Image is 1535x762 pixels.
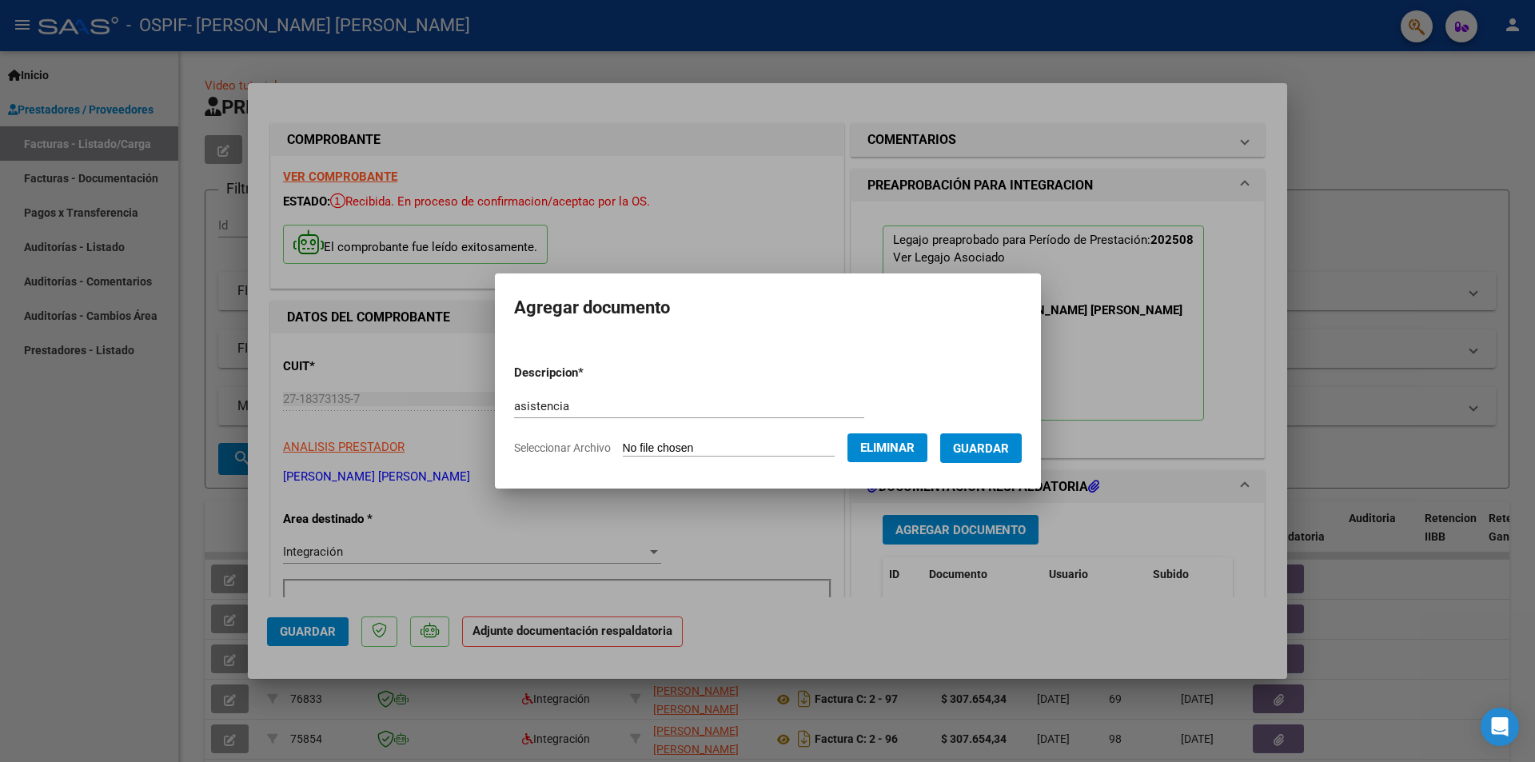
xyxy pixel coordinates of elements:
[847,433,927,462] button: Eliminar
[514,293,1022,323] h2: Agregar documento
[860,441,915,455] span: Eliminar
[940,433,1022,463] button: Guardar
[514,441,611,454] span: Seleccionar Archivo
[1481,708,1519,746] div: Open Intercom Messenger
[514,364,667,382] p: Descripcion
[953,441,1009,456] span: Guardar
